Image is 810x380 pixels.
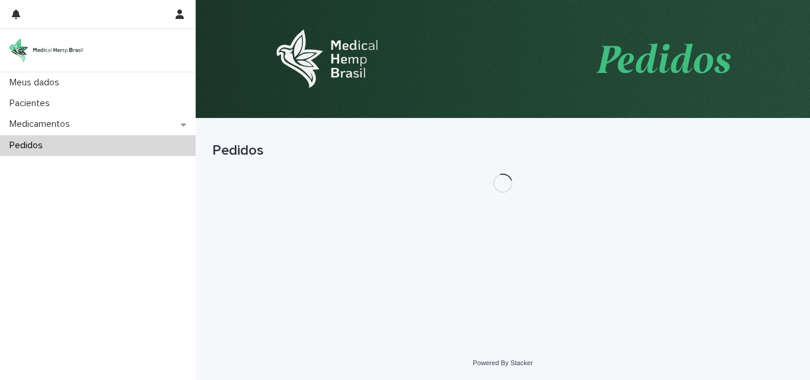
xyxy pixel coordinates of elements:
[5,140,52,151] p: Pedidos
[5,98,59,109] p: Pacientes
[9,39,83,62] img: 4UqDjhnrSSm1yqNhTQ7x
[5,119,79,130] p: Medicamentos
[5,77,69,88] p: Meus dados
[473,359,532,366] a: Powered By Stacker
[212,142,793,159] h1: Pedidos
